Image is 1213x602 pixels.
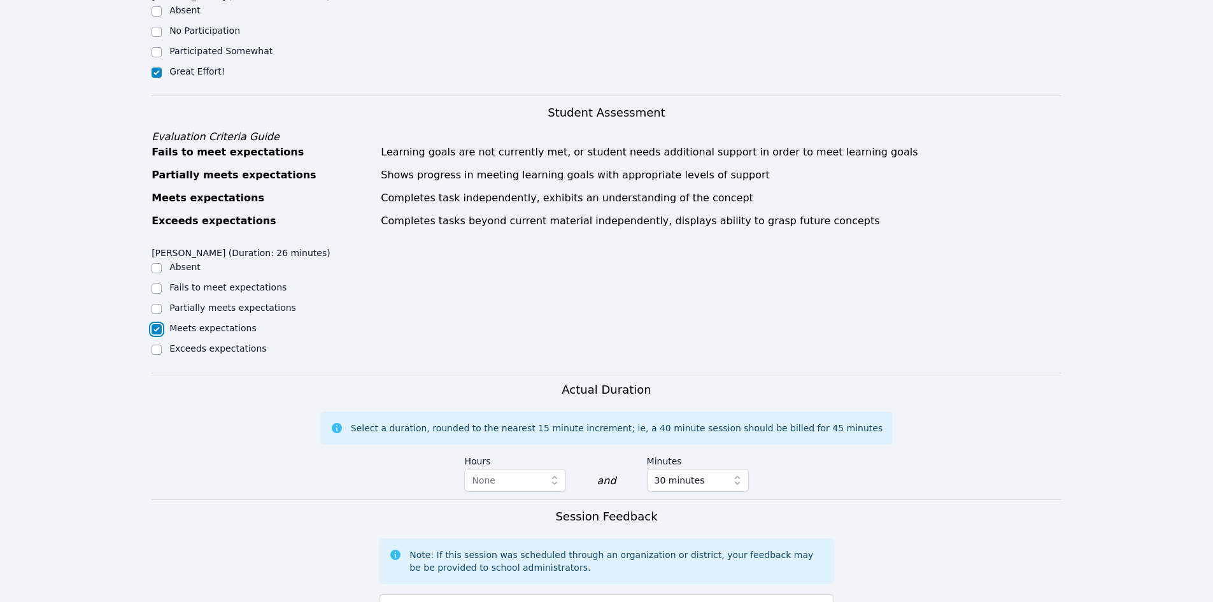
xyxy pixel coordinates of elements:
[152,145,373,160] div: Fails to meet expectations
[152,241,330,261] legend: [PERSON_NAME] (Duration: 26 minutes)
[381,145,1061,160] div: Learning goals are not currently met, or student needs additional support in order to meet learni...
[381,168,1061,183] div: Shows progress in meeting learning goals with appropriate levels of support
[169,262,201,272] label: Absent
[169,5,201,15] label: Absent
[597,473,616,489] div: and
[351,422,883,434] div: Select a duration, rounded to the nearest 15 minute increment; ie, a 40 minute session should be ...
[562,381,651,399] h3: Actual Duration
[169,46,273,56] label: Participated Somewhat
[555,508,657,526] h3: Session Feedback
[169,66,225,76] label: Great Effort!
[169,323,257,333] label: Meets expectations
[409,548,823,574] div: Note: If this session was scheduled through an organization or district, your feedback may be be ...
[152,129,1061,145] div: Evaluation Criteria Guide
[169,303,296,313] label: Partially meets expectations
[169,25,240,36] label: No Participation
[152,168,373,183] div: Partially meets expectations
[464,469,566,492] button: None
[655,473,705,488] span: 30 minutes
[472,475,495,485] span: None
[152,190,373,206] div: Meets expectations
[152,213,373,229] div: Exceeds expectations
[464,450,566,469] label: Hours
[169,343,266,354] label: Exceeds expectations
[647,469,749,492] button: 30 minutes
[381,213,1061,229] div: Completes tasks beyond current material independently, displays ability to grasp future concepts
[381,190,1061,206] div: Completes task independently, exhibits an understanding of the concept
[152,104,1061,122] h3: Student Assessment
[647,450,749,469] label: Minutes
[169,282,287,292] label: Fails to meet expectations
